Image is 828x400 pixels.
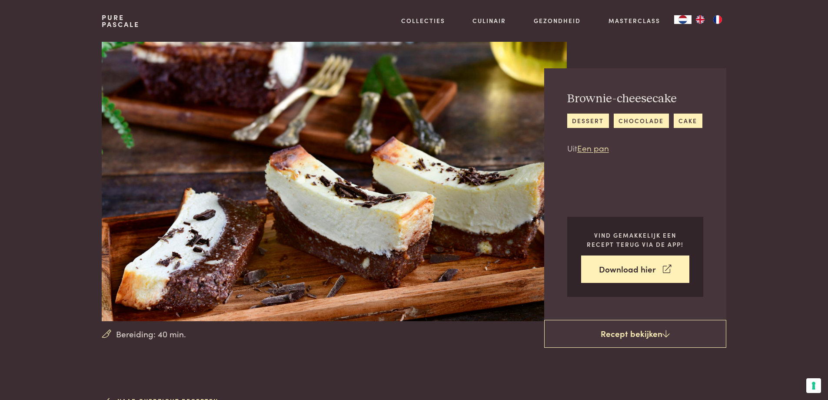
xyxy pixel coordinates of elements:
[692,15,709,24] a: EN
[709,15,726,24] a: FR
[674,15,692,24] a: NL
[614,114,669,128] a: chocolade
[102,42,566,321] img: Brownie-cheesecake
[581,255,689,283] a: Download hier
[609,16,660,25] a: Masterclass
[102,14,140,28] a: PurePascale
[401,16,445,25] a: Collecties
[567,142,702,155] p: Uit
[472,16,506,25] a: Culinair
[581,231,689,249] p: Vind gemakkelijk een recept terug via de app!
[567,91,702,107] h2: Brownie-cheesecake
[674,114,702,128] a: cake
[116,328,186,340] span: Bereiding: 40 min.
[544,320,726,348] a: Recept bekijken
[674,15,692,24] div: Language
[806,378,821,393] button: Uw voorkeuren voor toestemming voor trackingtechnologieën
[534,16,581,25] a: Gezondheid
[674,15,726,24] aside: Language selected: Nederlands
[577,142,609,154] a: Een pan
[692,15,726,24] ul: Language list
[567,114,609,128] a: dessert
